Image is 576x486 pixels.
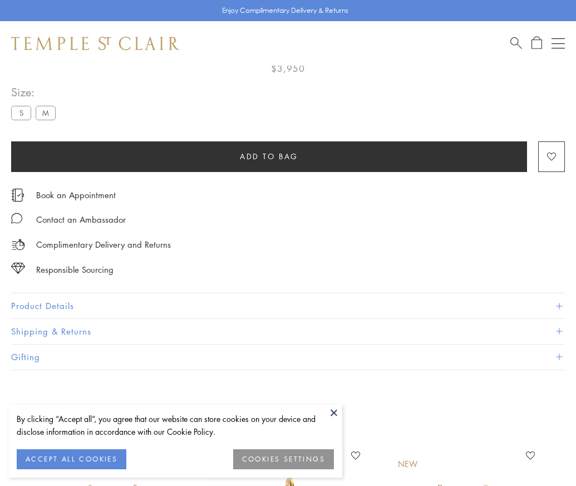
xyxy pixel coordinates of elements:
button: Gifting [11,345,565,370]
div: Contact an Ambassador [36,213,126,227]
button: Open navigation [552,37,565,50]
a: Search [510,36,522,50]
span: Size: [11,83,60,101]
label: S [11,106,31,120]
div: Responsible Sourcing [36,263,114,277]
label: M [36,106,56,120]
span: Add to bag [240,150,298,163]
img: icon_appointment.svg [11,189,24,202]
a: Book an Appointment [36,189,116,201]
button: ACCEPT ALL COOKIES [17,449,126,469]
a: Open Shopping Bag [531,36,542,50]
span: $3,950 [271,61,305,76]
p: Enjoy Complimentary Delivery & Returns [222,5,348,16]
img: MessageIcon-01_2.svg [11,213,22,224]
img: icon_sourcing.svg [11,263,25,274]
div: New [398,458,418,470]
p: Complimentary Delivery and Returns [36,238,171,252]
div: By clicking “Accept all”, you agree that our website can store cookies on your device and disclos... [17,413,334,438]
button: Add to bag [11,141,527,172]
img: icon_delivery.svg [11,238,25,252]
img: Temple St. Clair [11,37,179,50]
button: Shipping & Returns [11,319,565,344]
button: COOKIES SETTINGS [233,449,334,469]
button: Product Details [11,293,565,318]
